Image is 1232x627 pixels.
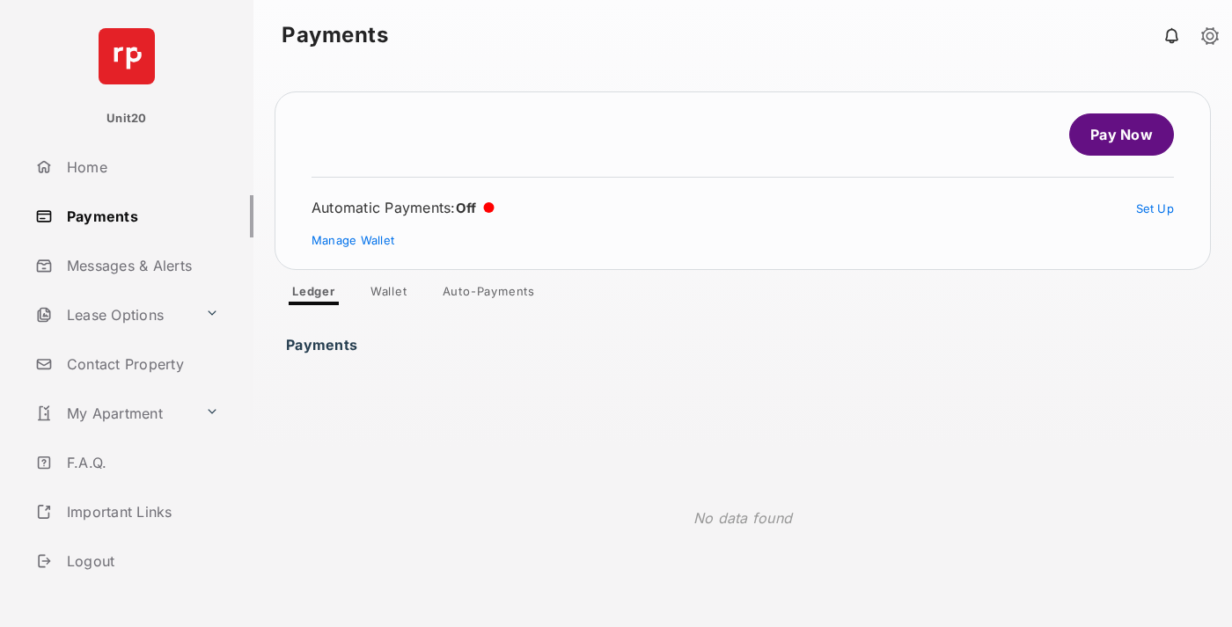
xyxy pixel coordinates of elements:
a: Messages & Alerts [28,244,253,287]
span: Off [456,200,477,216]
a: Set Up [1136,201,1175,215]
a: Contact Property [28,343,253,385]
a: My Apartment [28,392,198,434]
a: Logout [28,540,253,582]
h3: Payments [286,337,363,344]
a: Auto-Payments [429,284,549,305]
a: Ledger [278,284,349,305]
a: F.A.Q. [28,441,253,484]
a: Home [28,146,253,188]
div: Automatic Payments : [312,199,495,216]
img: svg+xml;base64,PHN2ZyB4bWxucz0iaHR0cDovL3d3dy53My5vcmcvMjAwMC9zdmciIHdpZHRoPSI2NCIgaGVpZ2h0PSI2NC... [99,28,155,84]
strong: Payments [282,25,388,46]
a: Manage Wallet [312,233,394,247]
p: Unit20 [106,110,147,128]
a: Important Links [28,491,226,533]
a: Payments [28,195,253,237]
a: Lease Options [28,294,198,336]
p: No data found [693,507,792,529]
a: Wallet [356,284,422,305]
